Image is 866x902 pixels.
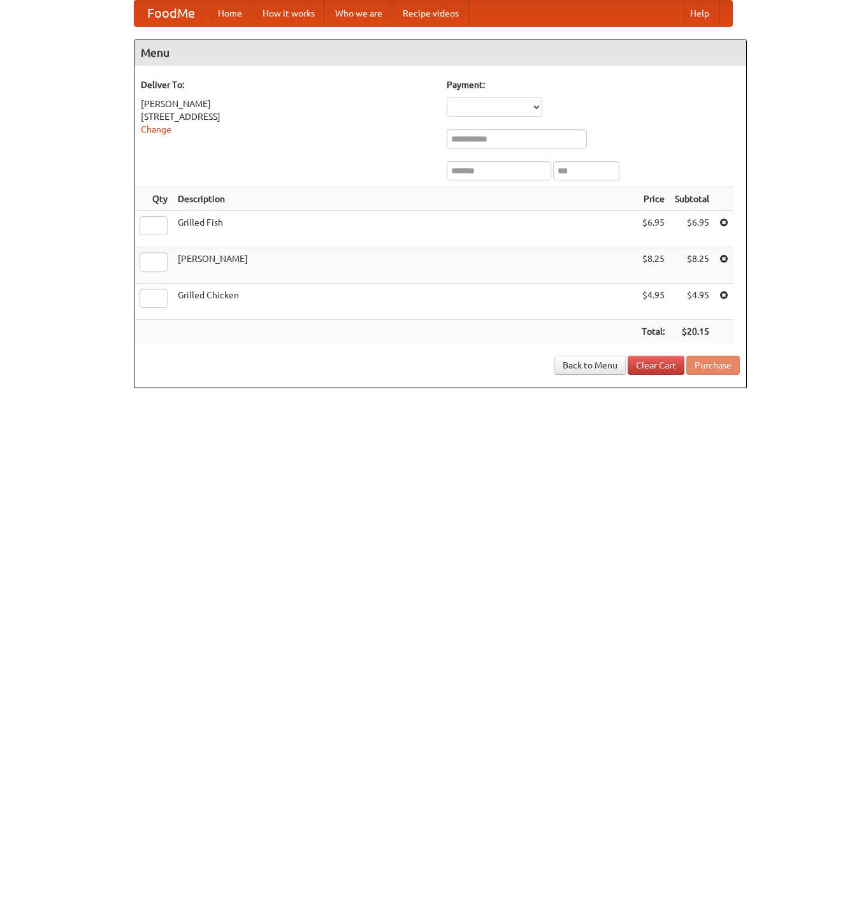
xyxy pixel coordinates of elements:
[141,110,434,123] div: [STREET_ADDRESS]
[637,247,670,284] td: $8.25
[325,1,393,26] a: Who we are
[252,1,325,26] a: How it works
[141,78,434,91] h5: Deliver To:
[670,284,714,320] td: $4.95
[670,320,714,344] th: $20.15
[173,211,637,247] td: Grilled Fish
[208,1,252,26] a: Home
[670,187,714,211] th: Subtotal
[637,211,670,247] td: $6.95
[554,356,626,375] a: Back to Menu
[173,247,637,284] td: [PERSON_NAME]
[680,1,719,26] a: Help
[141,98,434,110] div: [PERSON_NAME]
[173,284,637,320] td: Grilled Chicken
[670,211,714,247] td: $6.95
[447,78,740,91] h5: Payment:
[134,1,208,26] a: FoodMe
[628,356,684,375] a: Clear Cart
[637,320,670,344] th: Total:
[637,187,670,211] th: Price
[393,1,469,26] a: Recipe videos
[686,356,740,375] button: Purchase
[670,247,714,284] td: $8.25
[134,187,173,211] th: Qty
[173,187,637,211] th: Description
[134,40,746,66] h4: Menu
[141,124,171,135] a: Change
[637,284,670,320] td: $4.95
